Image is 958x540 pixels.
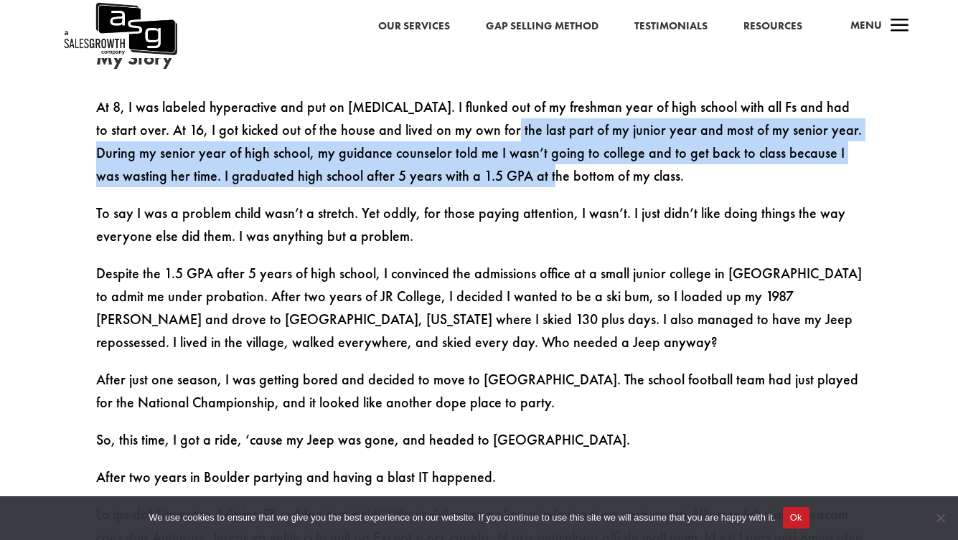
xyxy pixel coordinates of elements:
[743,17,802,36] a: Resources
[886,12,914,41] span: a
[96,49,863,75] h2: My Story
[149,511,775,525] span: We use cookies to ensure that we give you the best experience on our website. If you continue to ...
[933,511,947,525] span: No
[96,202,863,262] p: To say I was a problem child wasn’t a stretch. Yet oddly, for those paying attention, I wasn’t. I...
[378,17,450,36] a: Our Services
[96,262,863,368] p: Despite the 1.5 GPA after 5 years of high school, I convinced the admissions office at a small ju...
[486,17,598,36] a: Gap Selling Method
[634,17,708,36] a: Testimonials
[96,465,863,503] p: After two years in Boulder partying and having a blast IT happened.
[96,368,863,428] p: After just one season, I was getting bored and decided to move to [GEOGRAPHIC_DATA]. The school f...
[783,507,809,529] button: Ok
[96,428,863,465] p: So, this time, I got a ride, ‘cause my Jeep was gone, and headed to [GEOGRAPHIC_DATA].
[850,18,882,32] span: Menu
[96,95,863,202] p: At 8, I was labeled hyperactive and put on [MEDICAL_DATA]. I flunked out of my freshman year of h...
